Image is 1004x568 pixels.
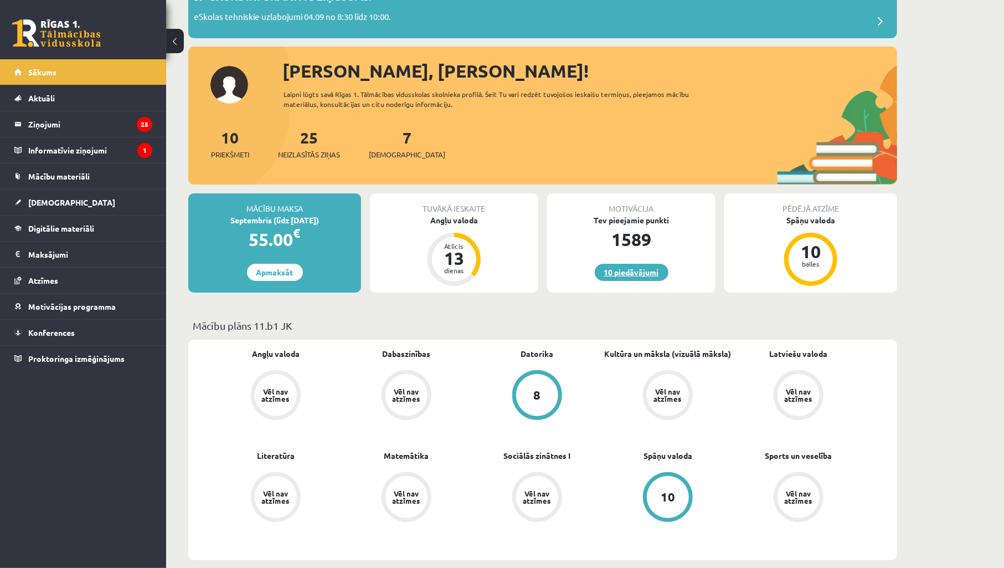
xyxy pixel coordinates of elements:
span: Aktuāli [28,93,55,103]
a: Vēl nav atzīmes [210,370,341,422]
a: Angļu valoda Atlicis 13 dienas [370,214,538,288]
span: Digitālie materiāli [28,223,94,233]
span: Mācību materiāli [28,171,90,181]
legend: Ziņojumi [28,111,152,137]
a: Matemātika [384,450,429,462]
a: Datorika [521,348,554,360]
div: Vēl nav atzīmes [260,490,291,504]
a: Literatūra [257,450,295,462]
span: Atzīmes [28,275,58,285]
a: Digitālie materiāli [14,216,152,241]
div: Vēl nav atzīmes [783,490,814,504]
div: Spāņu valoda [724,214,897,226]
span: € [294,225,301,241]
a: Maksājumi [14,242,152,267]
div: Vēl nav atzīmes [522,490,553,504]
a: Sākums [14,59,152,85]
span: Priekšmeti [211,149,249,160]
span: Motivācijas programma [28,301,116,311]
a: Vēl nav atzīmes [210,472,341,524]
a: Vēl nav atzīmes [733,370,864,422]
div: 55.00 [188,226,361,253]
a: Dabaszinības [383,348,431,360]
div: 1589 [547,226,715,253]
a: 10Priekšmeti [211,127,249,160]
span: Neizlasītās ziņas [278,149,340,160]
div: dienas [437,267,471,274]
a: 8 [472,370,603,422]
i: 25 [137,117,152,132]
a: Motivācijas programma [14,294,152,319]
a: Kultūra un māksla (vizuālā māksla) [605,348,732,360]
div: Motivācija [547,193,715,214]
a: [DEMOGRAPHIC_DATA] [14,190,152,215]
a: Vēl nav atzīmes [341,370,472,422]
div: Vēl nav atzīmes [391,490,422,504]
div: [PERSON_NAME], [PERSON_NAME]! [282,58,897,84]
a: Sociālās zinātnes I [504,450,571,462]
div: Atlicis [437,243,471,249]
a: 25Neizlasītās ziņas [278,127,340,160]
span: [DEMOGRAPHIC_DATA] [369,149,445,160]
a: Spāņu valoda [643,450,692,462]
p: Mācību plāns 11.b1 JK [193,318,893,333]
p: eSkolas tehniskie uzlabojumi 04.09 no 8:30 līdz 10:00. [194,11,391,26]
a: Spāņu valoda 10 balles [724,214,897,288]
a: 10 piedāvājumi [595,264,668,281]
a: Vēl nav atzīmes [733,472,864,524]
a: Latviešu valoda [770,348,828,360]
a: Atzīmes [14,268,152,293]
div: Tev pieejamie punkti [547,214,715,226]
a: Vēl nav atzīmes [472,472,603,524]
a: Ziņojumi25 [14,111,152,137]
div: 8 [534,389,541,401]
a: Angļu valoda [252,348,300,360]
div: Vēl nav atzīmes [652,388,683,402]
a: Vēl nav atzīmes [603,370,733,422]
span: Sākums [28,67,56,77]
div: 10 [661,491,675,503]
a: Informatīvie ziņojumi1 [14,137,152,163]
a: 10 [603,472,733,524]
legend: Informatīvie ziņojumi [28,137,152,163]
div: Laipni lūgts savā Rīgas 1. Tālmācības vidusskolas skolnieka profilā. Šeit Tu vari redzēt tuvojošo... [284,89,709,109]
a: 7[DEMOGRAPHIC_DATA] [369,127,445,160]
span: [DEMOGRAPHIC_DATA] [28,197,115,207]
a: Konferences [14,320,152,345]
legend: Maksājumi [28,242,152,267]
div: balles [794,260,827,267]
div: Angļu valoda [370,214,538,226]
a: Rīgas 1. Tālmācības vidusskola [12,19,101,47]
div: 10 [794,243,827,260]
a: Proktoringa izmēģinājums [14,346,152,371]
div: Mācību maksa [188,193,361,214]
span: Konferences [28,328,75,337]
a: Vēl nav atzīmes [341,472,472,524]
div: 13 [437,249,471,267]
div: Septembris (līdz [DATE]) [188,214,361,226]
div: Tuvākā ieskaite [370,193,538,214]
span: Proktoringa izmēģinājums [28,354,125,364]
div: Vēl nav atzīmes [783,388,814,402]
div: Vēl nav atzīmes [391,388,422,402]
a: Apmaksāt [247,264,303,281]
a: Sports un veselība [765,450,832,462]
i: 1 [137,143,152,158]
div: Vēl nav atzīmes [260,388,291,402]
a: Aktuāli [14,85,152,111]
a: Mācību materiāli [14,163,152,189]
div: Pēdējā atzīme [724,193,897,214]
